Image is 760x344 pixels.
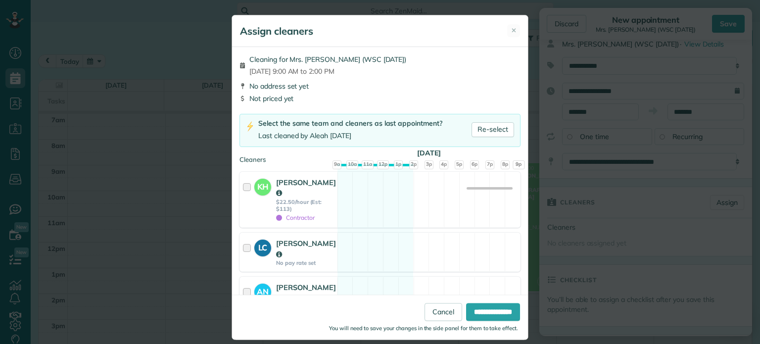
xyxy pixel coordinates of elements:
[249,54,406,64] span: Cleaning for Mrs. [PERSON_NAME] (WSC [DATE])
[276,283,336,302] strong: [PERSON_NAME]
[276,259,336,266] strong: No pay rate set
[276,198,336,213] strong: $22.50/hour (Est: $113)
[240,24,313,38] h5: Assign cleaners
[239,94,521,103] div: Not priced yet
[254,240,271,253] strong: LC
[276,214,315,221] span: Contractor
[239,81,521,91] div: No address set yet
[329,325,518,332] small: You will need to save your changes in the side panel for them to take effect.
[425,303,462,321] a: Cancel
[249,66,406,76] span: [DATE] 9:00 AM to 2:00 PM
[276,239,336,258] strong: [PERSON_NAME]
[258,131,442,141] div: Last cleaned by Aleah [DATE]
[511,26,517,35] span: ✕
[239,155,521,158] div: Cleaners
[472,122,514,137] a: Re-select
[276,178,336,197] strong: [PERSON_NAME]
[254,284,271,297] strong: AN
[254,179,271,193] strong: KH
[246,121,254,132] img: lightning-bolt-icon-94e5364df696ac2de96d3a42b8a9ff6ba979493684c50e6bbbcda72601fa0d29.png
[258,118,442,129] div: Select the same team and cleaners as last appointment?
